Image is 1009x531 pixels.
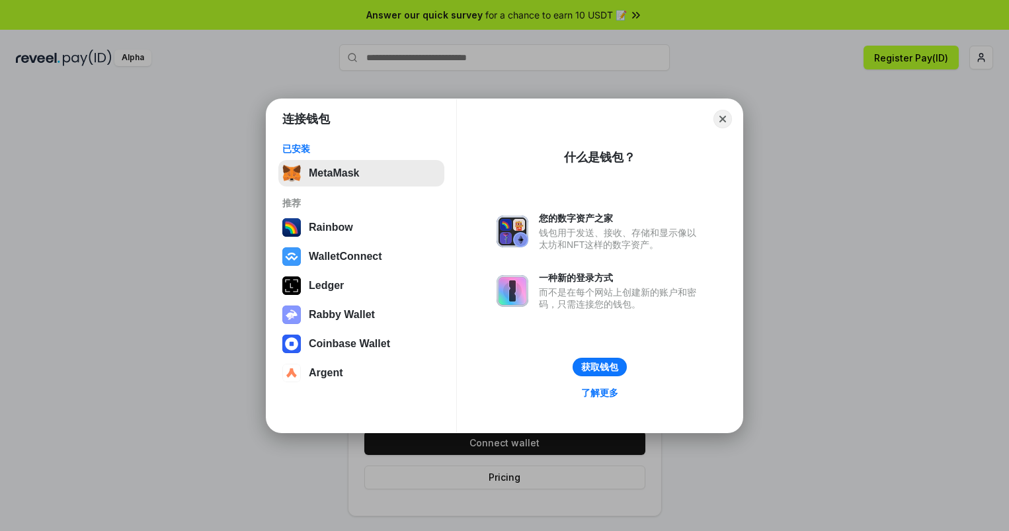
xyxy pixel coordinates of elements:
button: Ledger [278,272,444,299]
img: svg+xml,%3Csvg%20xmlns%3D%22http%3A%2F%2Fwww.w3.org%2F2000%2Fsvg%22%20fill%3D%22none%22%20viewBox... [282,306,301,324]
div: 已安装 [282,143,440,155]
img: svg+xml,%3Csvg%20xmlns%3D%22http%3A%2F%2Fwww.w3.org%2F2000%2Fsvg%22%20fill%3D%22none%22%20viewBox... [497,275,528,307]
div: 了解更多 [581,387,618,399]
button: Argent [278,360,444,386]
img: svg+xml,%3Csvg%20xmlns%3D%22http%3A%2F%2Fwww.w3.org%2F2000%2Fsvg%22%20fill%3D%22none%22%20viewBox... [497,216,528,247]
button: Close [713,110,732,128]
h1: 连接钱包 [282,111,330,127]
a: 了解更多 [573,384,626,401]
img: svg+xml,%3Csvg%20width%3D%2228%22%20height%3D%2228%22%20viewBox%3D%220%200%2028%2028%22%20fill%3D... [282,364,301,382]
div: 而不是在每个网站上创建新的账户和密码，只需连接您的钱包。 [539,286,703,310]
div: Coinbase Wallet [309,338,390,350]
div: Rabby Wallet [309,309,375,321]
button: 获取钱包 [573,358,627,376]
img: svg+xml,%3Csvg%20fill%3D%22none%22%20height%3D%2233%22%20viewBox%3D%220%200%2035%2033%22%20width%... [282,164,301,183]
img: svg+xml,%3Csvg%20width%3D%2228%22%20height%3D%2228%22%20viewBox%3D%220%200%2028%2028%22%20fill%3D... [282,335,301,353]
div: 获取钱包 [581,361,618,373]
div: 什么是钱包？ [564,149,635,165]
div: Ledger [309,280,344,292]
div: 钱包用于发送、接收、存储和显示像以太坊和NFT这样的数字资产。 [539,227,703,251]
div: Argent [309,367,343,379]
div: 您的数字资产之家 [539,212,703,224]
img: svg+xml,%3Csvg%20width%3D%22120%22%20height%3D%22120%22%20viewBox%3D%220%200%20120%20120%22%20fil... [282,218,301,237]
button: WalletConnect [278,243,444,270]
div: 推荐 [282,197,440,209]
button: Coinbase Wallet [278,331,444,357]
div: MetaMask [309,167,359,179]
button: MetaMask [278,160,444,186]
img: svg+xml,%3Csvg%20xmlns%3D%22http%3A%2F%2Fwww.w3.org%2F2000%2Fsvg%22%20width%3D%2228%22%20height%3... [282,276,301,295]
img: svg+xml,%3Csvg%20width%3D%2228%22%20height%3D%2228%22%20viewBox%3D%220%200%2028%2028%22%20fill%3D... [282,247,301,266]
div: Rainbow [309,222,353,233]
button: Rabby Wallet [278,302,444,328]
button: Rainbow [278,214,444,241]
div: WalletConnect [309,251,382,263]
div: 一种新的登录方式 [539,272,703,284]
